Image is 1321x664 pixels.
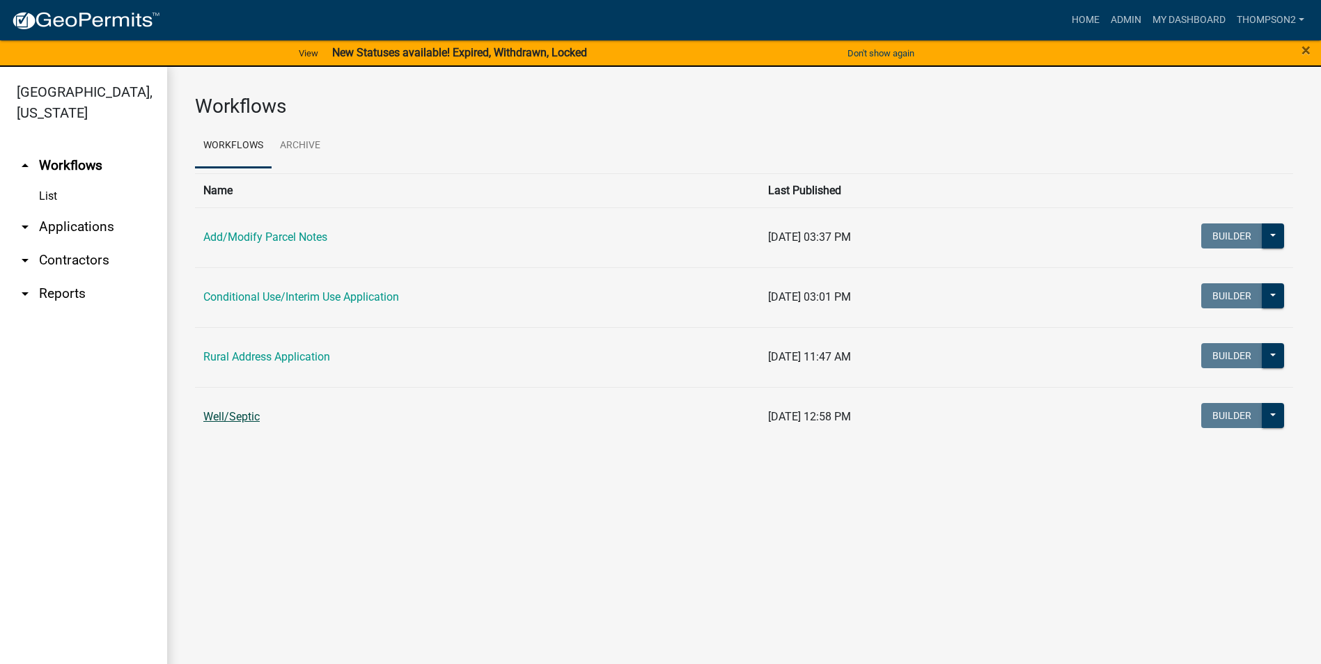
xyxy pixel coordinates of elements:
[760,173,1024,207] th: Last Published
[768,290,851,303] span: [DATE] 03:01 PM
[1231,7,1310,33] a: Thompson2
[1201,223,1263,248] button: Builder
[1302,42,1311,58] button: Close
[195,173,760,207] th: Name
[768,410,851,423] span: [DATE] 12:58 PM
[768,350,851,363] span: [DATE] 11:47 AM
[272,124,329,168] a: Archive
[17,219,33,235] i: arrow_drop_down
[203,350,330,363] a: Rural Address Application
[293,42,324,65] a: View
[1201,343,1263,368] button: Builder
[1105,7,1147,33] a: Admin
[203,410,260,423] a: Well/Septic
[1201,283,1263,308] button: Builder
[1201,403,1263,428] button: Builder
[332,46,587,59] strong: New Statuses available! Expired, Withdrawn, Locked
[842,42,920,65] button: Don't show again
[203,290,399,303] a: Conditional Use/Interim Use Application
[17,252,33,269] i: arrow_drop_down
[17,157,33,174] i: arrow_drop_up
[768,230,851,244] span: [DATE] 03:37 PM
[195,95,1293,118] h3: Workflows
[1066,7,1105,33] a: Home
[1302,40,1311,60] span: ×
[17,285,33,302] i: arrow_drop_down
[1147,7,1231,33] a: My Dashboard
[203,230,327,244] a: Add/Modify Parcel Notes
[195,124,272,168] a: Workflows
